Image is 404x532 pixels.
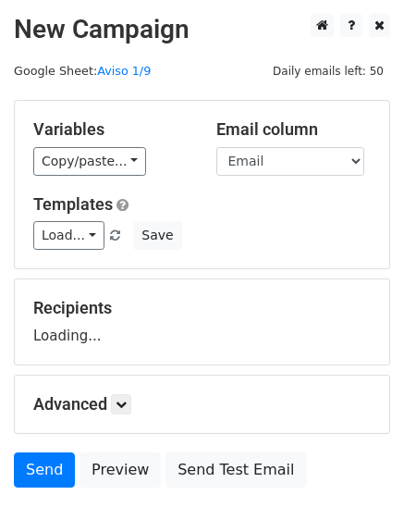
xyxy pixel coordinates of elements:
[33,194,113,214] a: Templates
[14,14,390,45] h2: New Campaign
[33,298,371,318] h5: Recipients
[266,61,390,81] span: Daily emails left: 50
[14,452,75,488] a: Send
[133,221,181,250] button: Save
[266,64,390,78] a: Daily emails left: 50
[33,394,371,414] h5: Advanced
[97,64,151,78] a: Aviso 1/9
[33,147,146,176] a: Copy/paste...
[33,221,104,250] a: Load...
[33,119,189,140] h5: Variables
[80,452,161,488] a: Preview
[14,64,151,78] small: Google Sheet:
[165,452,306,488] a: Send Test Email
[33,298,371,346] div: Loading...
[216,119,372,140] h5: Email column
